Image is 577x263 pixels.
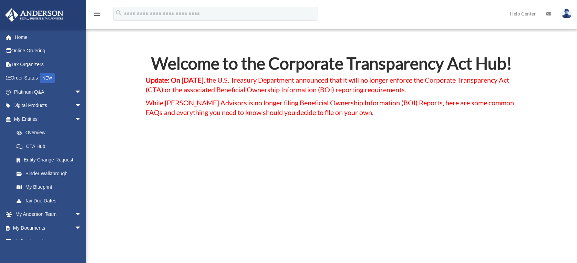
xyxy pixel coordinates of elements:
a: My Blueprint [10,180,92,194]
a: My Entitiesarrow_drop_down [5,112,92,126]
a: Tax Due Dates [10,194,92,208]
h2: Welcome to the Corporate Transparency Act Hub! [146,55,518,75]
img: Anderson Advisors Platinum Portal [3,8,65,22]
a: Digital Productsarrow_drop_down [5,99,92,113]
a: Tax Organizers [5,57,92,71]
a: Online Learningarrow_drop_down [5,235,92,249]
a: Online Ordering [5,44,92,58]
a: Order StatusNEW [5,71,92,85]
span: arrow_drop_down [75,235,89,249]
span: , the U.S. Treasury Department announced that it will no longer enforce the Corporate Transparenc... [146,76,509,94]
i: search [115,9,123,17]
i: menu [93,10,101,18]
a: Binder Walkthrough [10,167,92,180]
a: menu [93,12,101,18]
a: Platinum Q&Aarrow_drop_down [5,85,92,99]
span: arrow_drop_down [75,208,89,222]
img: User Pic [561,9,572,19]
a: My Documentsarrow_drop_down [5,221,92,235]
span: arrow_drop_down [75,221,89,235]
div: NEW [40,73,55,83]
a: My Anderson Teamarrow_drop_down [5,208,92,221]
strong: Update: On [DATE] [146,76,204,84]
span: While [PERSON_NAME] Advisors is no longer filing Beneficial Ownership Information (BOI) Reports, ... [146,98,514,116]
span: arrow_drop_down [75,99,89,113]
span: arrow_drop_down [75,85,89,99]
span: arrow_drop_down [75,112,89,126]
a: Home [5,30,92,44]
a: CTA Hub [10,139,89,153]
a: Overview [10,126,92,140]
a: Entity Change Request [10,153,92,167]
